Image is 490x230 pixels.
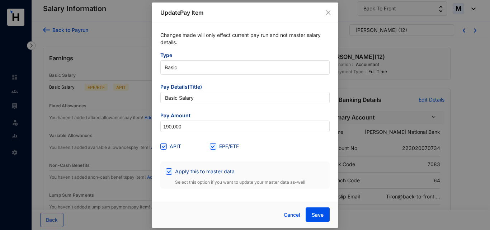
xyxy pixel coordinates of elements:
p: Select this option if you want to update your master data as-well [166,177,324,186]
button: Close [324,9,332,17]
span: APIT [167,142,184,150]
span: EPF/ETF [216,142,242,150]
span: Type [160,52,330,60]
span: Cancel [284,211,300,219]
button: Cancel [278,208,306,222]
span: Pay Amount [160,112,330,121]
input: Amount [161,121,329,132]
input: Pay item title [160,92,330,103]
span: Save [312,211,324,219]
button: Save [306,207,330,222]
span: Apply this to master data [172,168,237,175]
p: Update Pay Item [160,8,330,17]
span: Pay Details(Title) [160,83,330,92]
span: Basic [165,62,325,73]
span: close [325,10,331,15]
p: Changes made will only effect current pay run and not master salary details. [160,32,330,52]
